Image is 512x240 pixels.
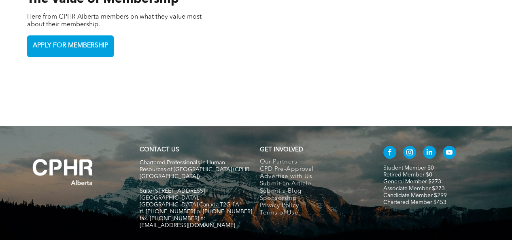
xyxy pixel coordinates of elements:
a: instagram [403,146,416,161]
a: Sponsorship [259,195,366,202]
a: linkedin [423,146,436,161]
span: tf. [PHONE_NUMBER] p. [PHONE_NUMBER] [140,209,252,215]
span: [GEOGRAPHIC_DATA], [GEOGRAPHIC_DATA] Canada T2G 1A1 [140,195,242,208]
img: A white background with a few lines on it [16,142,109,202]
a: Associate Member $273 [383,186,445,191]
a: General Member $273 [383,179,441,185]
span: Here from CPHR Alberta members on what they value most about their membership. [27,14,202,28]
a: Submit an Article [259,181,366,188]
a: Privacy Policy [259,202,366,210]
a: Candidate Member $299 [383,193,447,198]
span: GET INVOLVED [259,147,303,153]
a: Our Partners [259,159,366,166]
a: youtube [443,146,456,161]
a: CONTACT US [140,147,179,153]
a: Student Member $0 [383,165,434,171]
span: fax. [PHONE_NUMBER] e:[EMAIL_ADDRESS][DOMAIN_NAME] [140,216,235,228]
span: Suite [STREET_ADDRESS] [140,188,205,194]
a: Advertise with Us [259,173,366,181]
a: Chartered Member $453 [383,200,446,205]
a: Submit a Blog [259,188,366,195]
span: APPLY FOR MEMBERSHIP [30,38,111,54]
a: Retired Member $0 [383,172,432,178]
a: CPD Pre-Approval [259,166,366,173]
a: Terms of Use [259,210,366,217]
a: APPLY FOR MEMBERSHIP [27,35,114,57]
span: Chartered Professionals in Human Resources of [GEOGRAPHIC_DATA] (CPHR [GEOGRAPHIC_DATA]) [140,160,249,179]
a: facebook [383,146,396,161]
